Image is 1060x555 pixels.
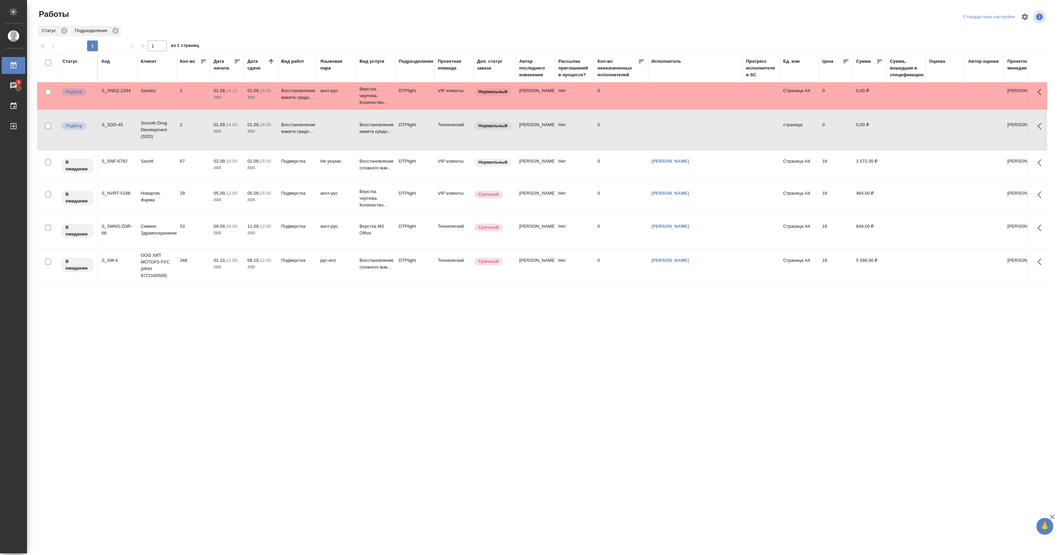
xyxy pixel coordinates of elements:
div: S_NVRT-5168 [102,190,134,197]
p: Срочный [478,224,499,231]
td: англ-рус [317,220,356,243]
div: Подразделение [71,26,121,36]
p: Нормальный [478,88,507,95]
p: 2025 [214,264,241,271]
div: Можно подбирать исполнителей [61,121,94,131]
div: Проектная команда [438,58,470,72]
p: Восстановление макета средн... [281,87,314,101]
p: 2025 [214,128,241,135]
div: Доп. статус заказа [477,58,512,72]
div: Сумма, вошедшая в спецификацию [890,58,924,78]
td: [PERSON_NAME] [1004,155,1043,178]
div: Подразделение [399,58,433,65]
div: Языковая пара [320,58,353,72]
p: 02.09, [214,159,226,164]
td: 16 [819,187,853,210]
td: Технический [434,118,474,142]
span: из 1 страниц [171,41,199,51]
p: 16:00 [226,224,237,229]
td: 0,00 ₽ [853,84,886,108]
p: 2025 [247,264,274,271]
p: 2025 [247,94,274,101]
td: Технический [434,254,474,277]
p: 15:00 [260,191,271,196]
td: 67 [177,155,210,178]
p: Подразделение [75,27,110,34]
td: 0,00 ₽ [853,118,886,142]
span: Посмотреть информацию [1033,10,1047,23]
td: 464,00 ₽ [853,187,886,210]
div: Можно подбирать исполнителей [61,87,94,96]
p: 12:00 [226,191,237,196]
td: 53 [177,220,210,243]
td: 848,00 ₽ [853,220,886,243]
td: 0 [594,84,648,108]
td: Нет [555,84,594,108]
p: Верстка чертежа. Количество... [360,86,392,106]
span: Работы [37,9,69,20]
td: DTPlight [395,84,434,108]
p: В ожидании [65,191,89,204]
div: S_SMNS-ZDR-66 [102,223,134,237]
td: 1 072,00 ₽ [853,155,886,178]
td: VIP клиенты [434,187,474,210]
p: В ожидании [65,159,89,172]
div: Исполнитель назначен, приступать к работе пока рано [61,223,94,239]
td: [PERSON_NAME] [516,187,555,210]
td: 1 [177,84,210,108]
div: Исполнитель [652,58,681,65]
td: англ-рус [317,84,356,108]
div: Дата сдачи [247,58,268,72]
p: В ожидании [65,258,89,272]
td: 16 [819,220,853,243]
p: Сименс Здравоохранение [141,223,173,237]
td: [PERSON_NAME] [1004,220,1043,243]
div: Исполнитель назначен, приступать к работе пока рано [61,257,94,273]
p: ООО ХИТ МОТОРЗ РУС (ИНН 9723160500) [141,252,173,279]
p: Нормальный [478,122,507,129]
p: 02.09, [247,159,260,164]
div: Вид работ [281,58,304,65]
td: 16 [819,254,853,277]
p: 14:00 [226,122,237,127]
td: DTPlight [395,220,434,243]
p: Подбор [65,88,82,95]
td: 0 [594,118,648,142]
p: 2025 [214,94,241,101]
td: Нет [555,220,594,243]
p: Срочный [478,191,499,198]
a: 3 [2,77,25,94]
p: Подверстка [281,257,314,264]
div: S_SNDZ-2294 [102,87,134,94]
td: 0 [819,118,853,142]
a: [PERSON_NAME] [652,191,689,196]
button: Здесь прячутся важные кнопки [1033,220,1050,236]
p: 01.09, [247,122,260,127]
div: S_SDD-45 [102,121,134,128]
p: 14:22 [226,88,237,93]
p: 2025 [247,165,274,171]
button: Здесь прячутся важные кнопки [1033,254,1050,270]
p: Восстановление сложного мак... [360,257,392,271]
td: Страница А4 [780,84,819,108]
p: 06.10, [247,258,260,263]
p: Sanofi [141,158,173,165]
p: Статус [42,27,58,34]
div: Оценка [929,58,945,65]
td: 348 [177,254,210,277]
td: 0 [594,254,648,277]
p: Подверстка [281,223,314,230]
div: Кол-во [180,58,195,65]
div: S_SNF-6792 [102,158,134,165]
td: DTPlight [395,118,434,142]
td: [PERSON_NAME] [516,155,555,178]
div: Код [102,58,110,65]
p: 05.09, [214,191,226,196]
span: 🙏 [1039,519,1051,533]
p: 12:00 [260,224,271,229]
p: 2025 [247,230,274,237]
td: 0 [594,220,648,243]
td: DTPlight [395,187,434,210]
td: Технический [434,220,474,243]
p: Smooth Drug Development (SDD) [141,120,173,140]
